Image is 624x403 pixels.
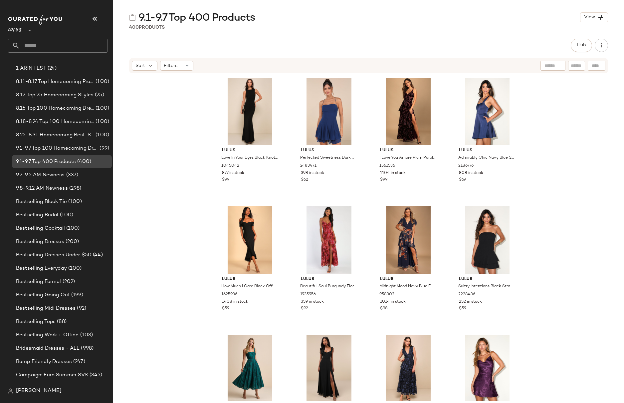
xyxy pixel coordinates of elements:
span: I Love You Amore Plum Purple Floral Velvet Tiered Maxi Dress [379,155,436,161]
span: Bestselling Cocktail [16,225,65,232]
span: 1625936 [221,292,237,298]
span: Bestselling Work + Office [16,331,79,339]
img: 12006261_2483471.jpg [296,78,362,145]
span: $62 [301,177,308,183]
img: svg%3e [8,388,13,394]
span: Bestselling Bridal [16,211,59,219]
span: (199) [70,291,83,299]
span: (44) [92,251,103,259]
span: (298) [68,185,82,192]
img: svg%3e [129,14,136,21]
span: (100) [94,131,109,139]
span: Filters [164,62,177,69]
span: 400 [129,25,139,30]
span: 1 ARIN TEST [16,65,46,72]
span: View [584,15,595,20]
span: Midnight Mood Navy Blue Floral Print Tiered Maxi Dress [379,284,436,290]
img: 11678881_1045042.jpg [217,78,284,145]
span: 359 in stock [301,299,324,305]
span: 2483471 [300,163,316,169]
span: 9.1-9.7 Top 100 Homecoming Dresses [16,145,98,152]
span: 1408 in stock [222,299,248,305]
span: 2186776 [458,163,474,169]
span: 9.1-9.7 Top 400 Products [138,11,255,25]
img: 8051821_1625936.jpg [217,206,284,274]
span: Sort [135,62,145,69]
span: (88) [56,318,67,326]
span: (25) [94,91,104,99]
span: 8.25-8.31 Homecoming Best-Sellers [16,131,94,139]
span: Lulus [380,276,436,282]
span: Bump Friendly Dresses [16,358,72,366]
span: (100) [67,198,82,206]
span: Love In Your Eyes Black Knotted Mermaid Maxi Dress [221,155,278,161]
span: (337) [65,171,79,179]
img: 9942781_1935956.jpg [296,206,362,274]
span: 252 in stock [459,299,482,305]
span: Bestselling Formal [16,278,61,286]
span: Hub [577,43,586,48]
img: 2228436_2_01_hero_Retakes_2025-07-29.jpg [454,206,520,274]
span: Perfected Sweetness Dark Blue Pleated Tiered Mini Dress [300,155,356,161]
span: 8.12 Top 25 Homecoming Styles [16,91,94,99]
span: (100) [65,225,80,232]
span: (200) [64,238,79,246]
span: 398 in stock [301,170,324,176]
span: Bestselling Going Out [16,291,70,299]
span: $99 [380,177,387,183]
span: (100) [94,78,109,86]
span: (100) [94,118,109,126]
span: Bestselling Everyday [16,265,67,272]
span: (345) [88,371,103,379]
span: Campaign: Euro Summer SVS [16,371,88,379]
button: View [580,12,608,22]
img: 11134601_848002.jpg [375,335,442,402]
span: $69 [459,177,466,183]
span: 1561536 [379,163,395,169]
img: 11936801_2468771.jpg [296,335,362,402]
span: $92 [301,306,308,312]
span: 9.8-9.12 AM Newness [16,185,68,192]
span: (400) [76,158,91,166]
span: (100) [94,105,109,112]
span: (247) [72,358,85,366]
span: Lulus [222,276,278,282]
span: 1104 in stock [380,170,406,176]
span: 8.11-8.17 Top Homecoming Product [16,78,94,86]
span: $99 [222,177,229,183]
span: 1014 in stock [380,299,406,305]
span: 2228436 [458,292,475,298]
span: Bestselling Dresses Under $50 [16,251,92,259]
div: Products [129,24,165,31]
span: 877 in stock [222,170,244,176]
span: Bestselling Black Tie [16,198,67,206]
img: 1932556_2_02_front_Retakes_2025-08-28.jpg [454,335,520,402]
span: $59 [222,306,229,312]
span: Bestselling Midi Dresses [16,305,76,312]
span: 8.18-8.24 Top 100 Homecoming Dresses [16,118,94,126]
span: Sultry Intentions Black Strapless Ruffled Mini Dress [458,284,515,290]
span: Admirably Chic Navy Blue Satin Lace-Up Mini Dress With Pockets [458,155,515,161]
img: 2714911_02_fullbody_2025-08-21.jpg [217,335,284,402]
span: (202) [61,278,75,286]
span: (100) [59,211,74,219]
button: Hub [571,39,592,52]
img: 7748021_1561536.jpg [375,78,442,145]
span: Lulus [301,276,357,282]
span: (99) [98,145,109,152]
span: 9.1-9.7 Top 400 Products [16,158,76,166]
span: 1045042 [221,163,239,169]
span: Bridesmaid Dresses - ALL [16,345,80,352]
span: 808 in stock [459,170,483,176]
img: 2186776_2_02_front_Retakes_2025-07-29.jpg [454,78,520,145]
span: $98 [380,306,387,312]
span: 9.2-9.5 AM Newness [16,171,65,179]
span: (92) [76,305,86,312]
span: (998) [80,345,94,352]
img: 11296961_958302.jpg [375,206,442,274]
span: How Much I Care Black Off-the-Shoulder Midi Dress [221,284,278,290]
span: (100) [67,265,82,272]
span: (103) [79,331,93,339]
span: 1935956 [300,292,316,298]
span: [PERSON_NAME] [16,387,62,395]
